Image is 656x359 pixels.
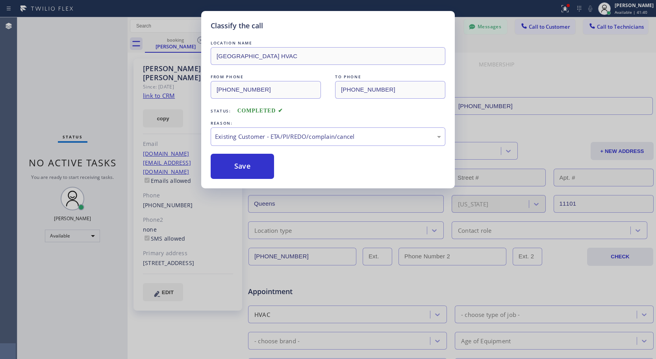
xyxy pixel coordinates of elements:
[211,108,231,114] span: Status:
[211,154,274,179] button: Save
[211,81,321,99] input: From phone
[211,119,445,127] div: REASON:
[211,73,321,81] div: FROM PHONE
[237,108,283,114] span: COMPLETED
[335,81,445,99] input: To phone
[215,132,441,141] div: Existing Customer - ETA/PI/REDO/complain/cancel
[211,20,263,31] h5: Classify the call
[335,73,445,81] div: TO PHONE
[211,39,445,47] div: LOCATION NAME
